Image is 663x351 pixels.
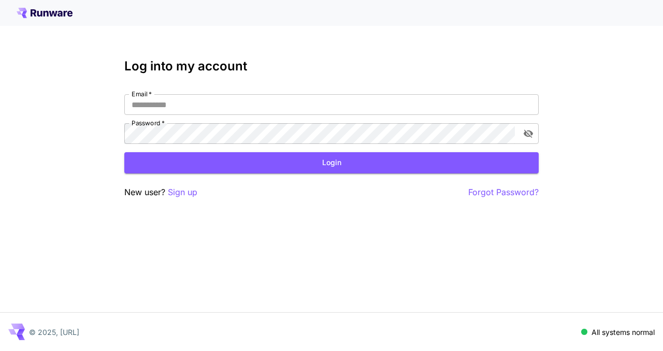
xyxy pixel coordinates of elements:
[124,59,539,74] h3: Log into my account
[132,90,152,98] label: Email
[592,327,655,338] p: All systems normal
[519,124,538,143] button: toggle password visibility
[124,152,539,173] button: Login
[468,186,539,199] button: Forgot Password?
[124,186,197,199] p: New user?
[168,186,197,199] button: Sign up
[132,119,165,127] label: Password
[29,327,79,338] p: © 2025, [URL]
